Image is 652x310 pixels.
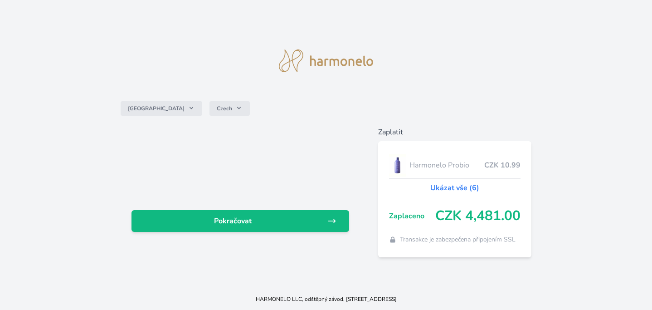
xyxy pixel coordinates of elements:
[484,160,521,171] span: CZK 10.99
[378,127,531,138] h6: Zaplatit
[121,101,202,116] button: [GEOGRAPHIC_DATA]
[389,154,406,177] img: CLEAN_PROBIO_se_stinem_x-lo.jpg
[279,49,373,72] img: logo.svg
[131,210,349,232] a: Pokračovat
[400,235,516,244] span: Transakce je zabezpečena připojením SSL
[128,105,185,112] span: [GEOGRAPHIC_DATA]
[217,105,232,112] span: Czech
[435,208,521,224] span: CZK 4,481.00
[430,182,479,193] a: Ukázat vše (6)
[389,211,435,221] span: Zaplaceno
[209,101,250,116] button: Czech
[139,216,327,226] span: Pokračovat
[409,160,484,171] span: Harmonelo Probio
